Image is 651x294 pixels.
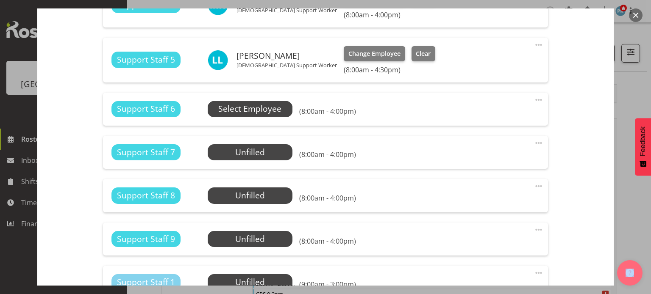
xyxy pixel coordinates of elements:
span: Unfilled [235,146,265,158]
p: [DEMOGRAPHIC_DATA] Support Worker [236,62,337,69]
button: Clear [412,46,436,61]
p: [DEMOGRAPHIC_DATA] Support Worker [236,7,337,14]
span: Change Employee [348,49,401,58]
h6: (8:00am - 4:00pm) [299,150,356,159]
img: lina-lina11899.jpg [208,50,228,70]
h6: (8:00am - 4:00pm) [299,194,356,202]
span: Support Staff 6 [117,103,175,115]
span: Support Staff 1 [117,276,175,289]
button: Change Employee [344,46,405,61]
span: Feedback [639,126,647,156]
span: Support Staff 9 [117,233,175,245]
h6: [PERSON_NAME] [236,51,337,60]
span: Unfilled [235,190,265,201]
span: Unfilled [235,233,265,245]
span: Unfilled [235,276,265,288]
h6: (9:00am - 3:00pm) [299,280,356,289]
img: help-xxl-2.png [626,269,634,277]
button: Feedback - Show survey [635,118,651,176]
h6: (8:00am - 4:00pm) [344,11,435,19]
span: Select Employee [218,103,281,115]
h6: (8:00am - 4:00pm) [299,237,356,245]
span: Support Staff 5 [117,54,175,66]
span: Support Staff 7 [117,146,175,159]
h6: (8:00am - 4:00pm) [299,107,356,115]
span: Support Staff 8 [117,190,175,202]
span: Clear [416,49,431,58]
h6: (8:00am - 4:30pm) [344,66,435,74]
